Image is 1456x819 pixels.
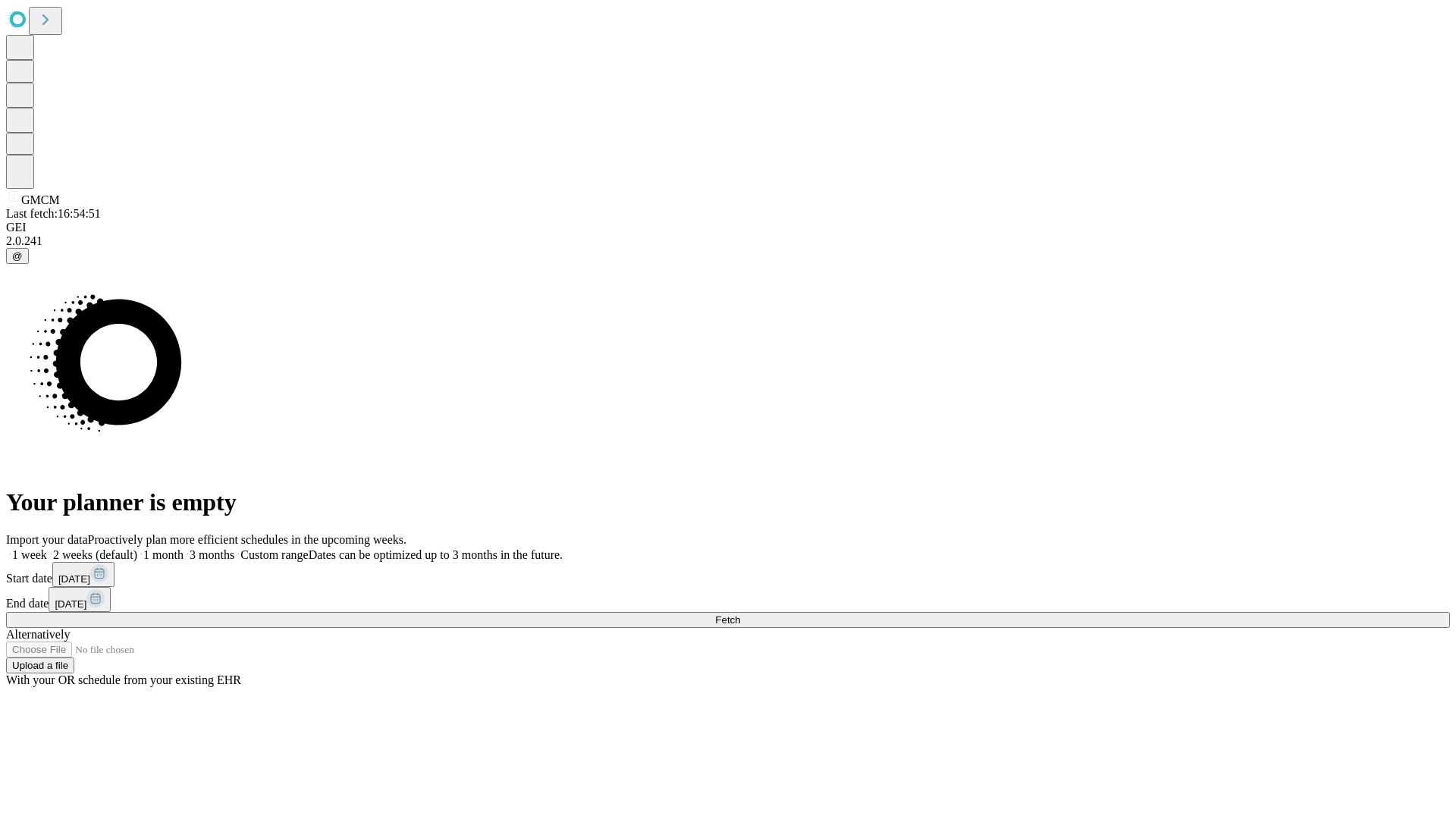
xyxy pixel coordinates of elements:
[6,612,1450,628] button: Fetch
[6,533,88,546] span: Import your data
[6,488,1450,516] h1: Your planner is empty
[190,548,234,561] span: 3 months
[21,193,60,206] span: GMCM
[6,207,101,220] span: Last fetch: 16:54:51
[52,562,115,587] button: [DATE]
[12,548,47,561] span: 1 week
[6,628,70,641] span: Alternatively
[58,573,90,585] span: [DATE]
[6,587,1450,612] div: End date
[6,221,1450,234] div: GEI
[6,562,1450,587] div: Start date
[715,614,740,626] span: Fetch
[6,673,241,686] span: With your OR schedule from your existing EHR
[309,548,563,561] span: Dates can be optimized up to 3 months in the future.
[53,548,137,561] span: 2 weeks (default)
[12,250,23,262] span: @
[143,548,184,561] span: 1 month
[240,548,308,561] span: Custom range
[6,248,29,264] button: @
[6,657,74,673] button: Upload a file
[6,234,1450,248] div: 2.0.241
[88,533,406,546] span: Proactively plan more efficient schedules in the upcoming weeks.
[55,598,86,610] span: [DATE]
[49,587,111,612] button: [DATE]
